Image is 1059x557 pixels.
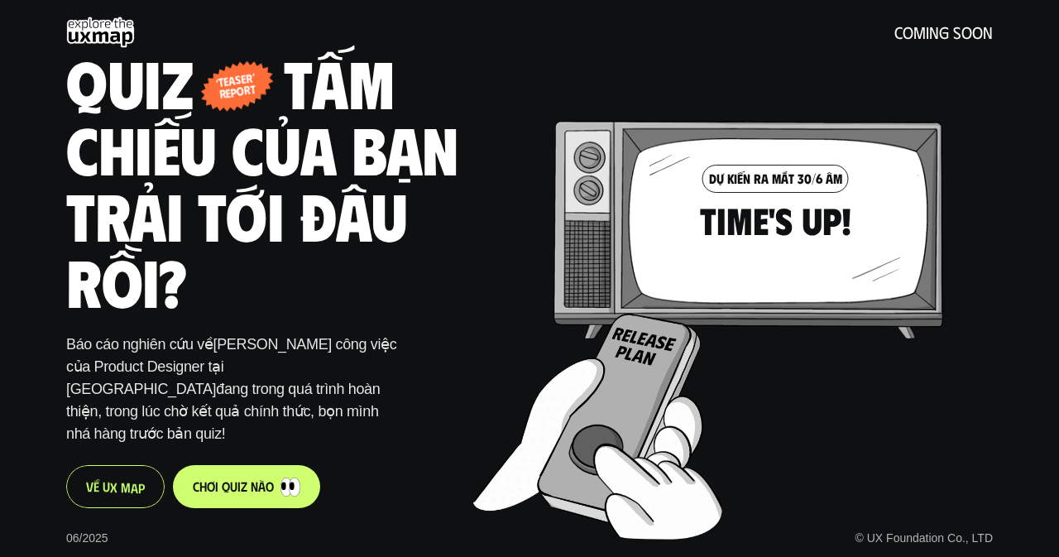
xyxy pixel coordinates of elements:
[215,478,218,494] span: i
[258,478,266,494] span: à
[173,465,320,508] a: chơiquiznào
[66,17,993,48] a: coming soon
[66,336,400,397] span: [PERSON_NAME] công việc của Product Designer tại [GEOGRAPHIC_DATA]
[66,49,458,314] h1: Quiz - tấm chiếu của bạn trải tới đâu rồi?
[251,478,258,494] span: n
[199,478,207,494] span: h
[237,478,241,494] span: i
[855,531,993,545] a: © UX Foundation Co., LTD
[217,84,257,101] p: report
[207,478,215,494] span: ơ
[215,72,256,89] p: ‘teaser’
[66,334,400,445] p: Báo cáo nghiên cứu về đang trong quá trình hoàn thiện, trong lúc chờ kết quả chính thức, bọn mình...
[230,478,237,494] span: u
[266,478,274,494] span: o
[66,530,108,547] p: 06/2025
[193,478,199,494] span: c
[222,478,230,494] span: q
[241,478,247,494] span: z
[894,23,993,41] h5: coming soon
